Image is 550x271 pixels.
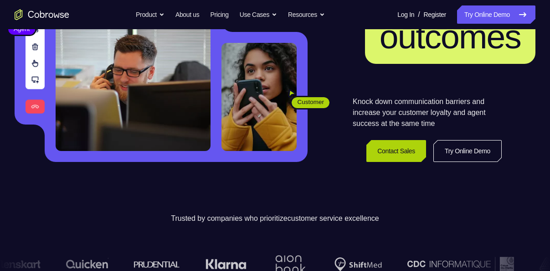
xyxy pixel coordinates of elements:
[221,43,297,151] img: A customer holding their phone
[240,5,277,24] button: Use Cases
[433,140,502,162] a: Try Online Demo
[424,5,446,24] a: Register
[133,261,179,268] img: prudential
[397,5,414,24] a: Log In
[204,259,245,270] img: Klarna
[288,214,379,222] span: customer service excellence
[406,257,513,271] img: CDC Informatique
[210,5,228,24] a: Pricing
[366,140,426,162] a: Contact Sales
[175,5,199,24] a: About us
[288,5,325,24] button: Resources
[15,9,69,20] a: Go to the home page
[457,5,535,24] a: Try Online Demo
[418,9,420,20] span: /
[380,17,521,56] span: outcomes
[136,5,164,24] button: Product
[353,96,502,129] p: Knock down communication barriers and increase your customer loyalty and agent success at the sam...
